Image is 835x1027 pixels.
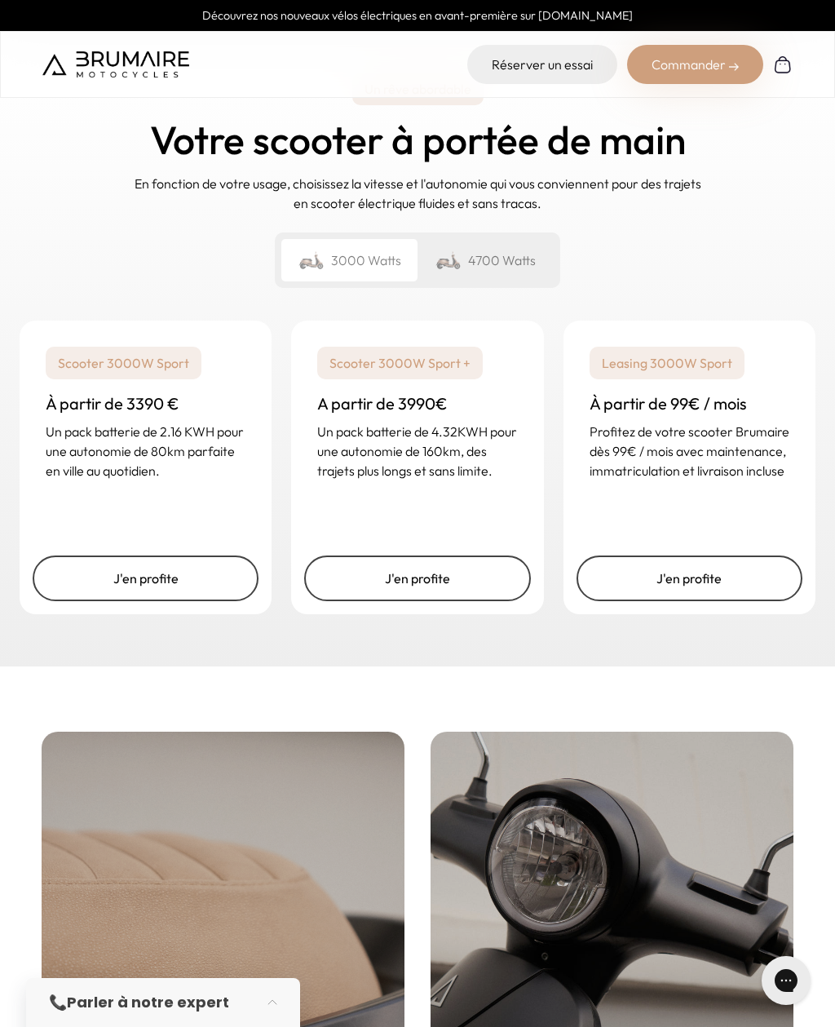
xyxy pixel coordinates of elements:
img: Panier [773,55,793,74]
p: Un pack batterie de 4.32KWH pour une autonomie de 160km, des trajets plus longs et sans limite. [317,422,517,480]
a: J'en profite [577,556,802,601]
p: Leasing 3000W Sport [590,347,744,379]
div: 4700 Watts [417,239,554,281]
h3: À partir de 3390 € [46,392,245,415]
a: J'en profite [33,556,258,601]
div: Commander [627,45,763,84]
img: Brumaire Motocycles [42,51,189,77]
img: right-arrow-2.png [729,62,739,72]
iframe: Gorgias live chat messenger [753,950,819,1011]
p: Profitez de votre scooter Brumaire dès 99€ / mois avec maintenance, immatriculation et livraison ... [590,422,789,480]
p: Scooter 3000W Sport [46,347,201,379]
p: Un pack batterie de 2.16 KWH pour une autonomie de 80km parfaite en ville au quotidien. [46,422,245,480]
a: J'en profite [304,556,530,601]
h3: À partir de 99€ / mois [590,392,789,415]
h2: Votre scooter à portée de main [150,118,686,162]
h3: A partir de 3990€ [317,392,517,415]
p: En fonction de votre usage, choisissez la vitesse et l'autonomie qui vous conviennent pour des tr... [132,174,703,213]
div: 3000 Watts [281,239,417,281]
a: Réserver un essai [467,45,617,84]
p: Scooter 3000W Sport + [317,347,483,379]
